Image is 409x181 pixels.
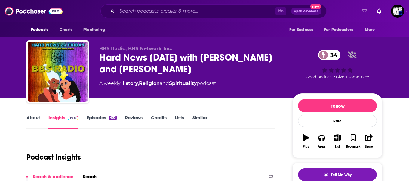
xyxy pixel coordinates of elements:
[359,6,370,16] a: Show notifications dropdown
[324,26,353,34] span: For Podcasters
[60,26,72,34] span: Charts
[391,5,404,18] span: Logged in as WachsmanNY
[48,115,78,129] a: InsightsPodchaser Pro
[26,24,56,36] button: open menu
[192,115,207,129] a: Similar
[361,24,383,36] button: open menu
[330,130,345,152] button: List
[365,145,373,148] div: Share
[28,42,88,102] img: Hard News on Friday with Tara Green and Rama Arjuna
[310,4,321,9] span: New
[374,6,384,16] a: Show notifications dropdown
[306,75,369,79] span: Good podcast? Give it some love!
[125,115,143,129] a: Reviews
[26,115,40,129] a: About
[83,26,105,34] span: Monitoring
[298,130,314,152] button: Play
[314,130,329,152] button: Apps
[26,153,81,162] h1: Podcast Insights
[318,145,326,148] div: Apps
[169,80,197,86] a: Spirituality
[68,116,78,120] img: Podchaser Pro
[391,5,404,18] button: Show profile menu
[117,6,275,16] input: Search podcasts, credits, & more...
[346,145,360,148] div: Bookmark
[294,10,319,13] span: Open Advanced
[345,130,361,152] button: Bookmark
[331,173,352,177] span: Tell Me Why
[175,115,184,129] a: Lists
[151,115,167,129] a: Credits
[292,46,383,83] div: 34Good podcast? Give it some love!
[99,46,172,51] span: BBS Radio, BBS Network Inc.
[5,5,63,17] img: Podchaser - Follow, Share and Rate Podcasts
[275,7,286,15] span: ⌘ K
[303,145,309,148] div: Play
[79,24,112,36] button: open menu
[298,99,377,112] button: Follow
[138,80,139,86] span: ,
[83,174,97,179] h2: Reach
[87,115,117,129] a: Episodes453
[100,4,327,18] div: Search podcasts, credits, & more...
[318,50,340,60] a: 34
[335,145,340,148] div: List
[31,26,48,34] span: Podcasts
[160,80,169,86] span: and
[320,24,362,36] button: open menu
[298,115,377,127] div: Rate
[139,80,160,86] a: Religion
[361,130,377,152] button: Share
[298,168,377,181] button: tell me why sparkleTell Me Why
[391,5,404,18] img: User Profile
[285,24,321,36] button: open menu
[56,24,76,36] a: Charts
[324,173,328,177] img: tell me why sparkle
[99,80,216,87] div: A weekly podcast
[324,50,340,60] span: 34
[33,174,73,179] p: Reach & Audience
[291,8,321,15] button: Open AdvancedNew
[120,80,138,86] a: History
[109,116,117,120] div: 453
[289,26,313,34] span: For Business
[365,26,375,34] span: More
